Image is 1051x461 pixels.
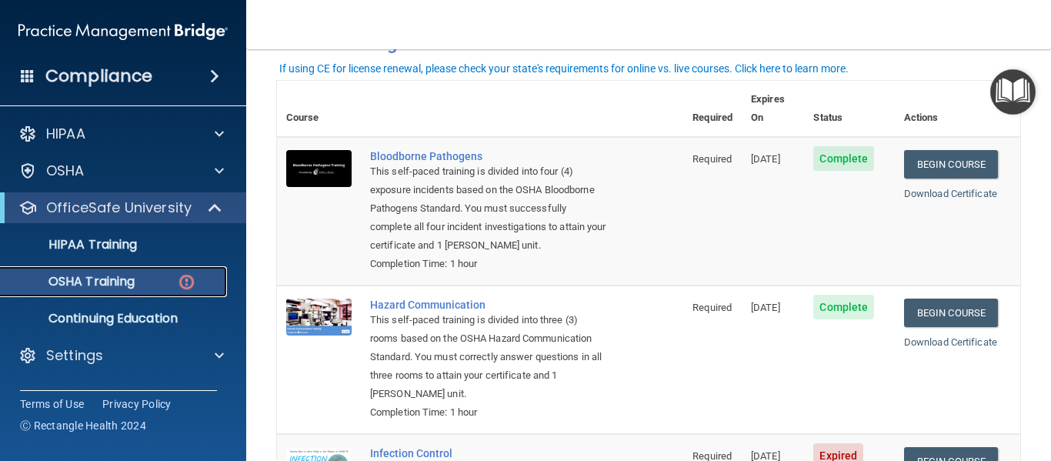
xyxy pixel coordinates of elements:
[813,295,874,319] span: Complete
[813,146,874,171] span: Complete
[20,396,84,412] a: Terms of Use
[18,199,223,217] a: OfficeSafe University
[751,153,780,165] span: [DATE]
[904,299,998,327] a: Begin Course
[18,162,224,180] a: OSHA
[692,302,732,313] span: Required
[20,418,146,433] span: Ⓒ Rectangle Health 2024
[46,162,85,180] p: OSHA
[370,299,606,311] a: Hazard Communication
[370,150,606,162] a: Bloodborne Pathogens
[904,188,997,199] a: Download Certificate
[10,274,135,289] p: OSHA Training
[974,355,1033,413] iframe: Drift Widget Chat Controller
[692,153,732,165] span: Required
[370,447,606,459] a: Infection Control
[370,311,606,403] div: This self-paced training is divided into three (3) rooms based on the OSHA Hazard Communication S...
[990,69,1036,115] button: Open Resource Center
[10,237,137,252] p: HIPAA Training
[370,162,606,255] div: This self-paced training is divided into four (4) exposure incidents based on the OSHA Bloodborne...
[18,16,228,47] img: PMB logo
[804,81,894,137] th: Status
[18,125,224,143] a: HIPAA
[18,346,224,365] a: Settings
[46,346,103,365] p: Settings
[102,396,172,412] a: Privacy Policy
[46,125,85,143] p: HIPAA
[45,65,152,87] h4: Compliance
[177,272,196,292] img: danger-circle.6113f641.png
[277,61,851,76] button: If using CE for license renewal, please check your state's requirements for online vs. live cours...
[370,403,606,422] div: Completion Time: 1 hour
[742,81,804,137] th: Expires On
[279,63,849,74] div: If using CE for license renewal, please check your state's requirements for online vs. live cours...
[895,81,1020,137] th: Actions
[10,311,220,326] p: Continuing Education
[904,336,997,348] a: Download Certificate
[277,81,361,137] th: Course
[370,255,606,273] div: Completion Time: 1 hour
[751,302,780,313] span: [DATE]
[683,81,742,137] th: Required
[904,150,998,179] a: Begin Course
[46,199,192,217] p: OfficeSafe University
